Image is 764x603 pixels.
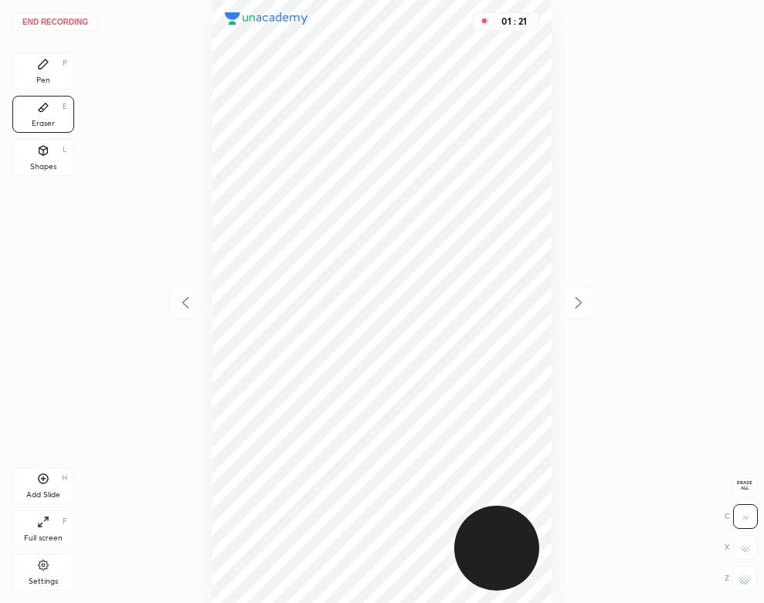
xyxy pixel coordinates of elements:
[63,103,67,110] div: E
[63,517,67,525] div: F
[725,535,758,560] div: X
[30,163,56,171] div: Shapes
[24,534,63,542] div: Full screen
[26,491,60,499] div: Add Slide
[495,16,532,27] div: 01 : 21
[32,120,55,127] div: Eraser
[12,12,98,31] button: End recording
[36,76,50,84] div: Pen
[725,566,757,591] div: Z
[62,474,67,482] div: H
[63,146,67,154] div: L
[225,12,308,25] img: logo.38c385cc.svg
[63,59,67,67] div: P
[733,480,756,491] span: Erase all
[29,578,58,585] div: Settings
[725,504,758,529] div: C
